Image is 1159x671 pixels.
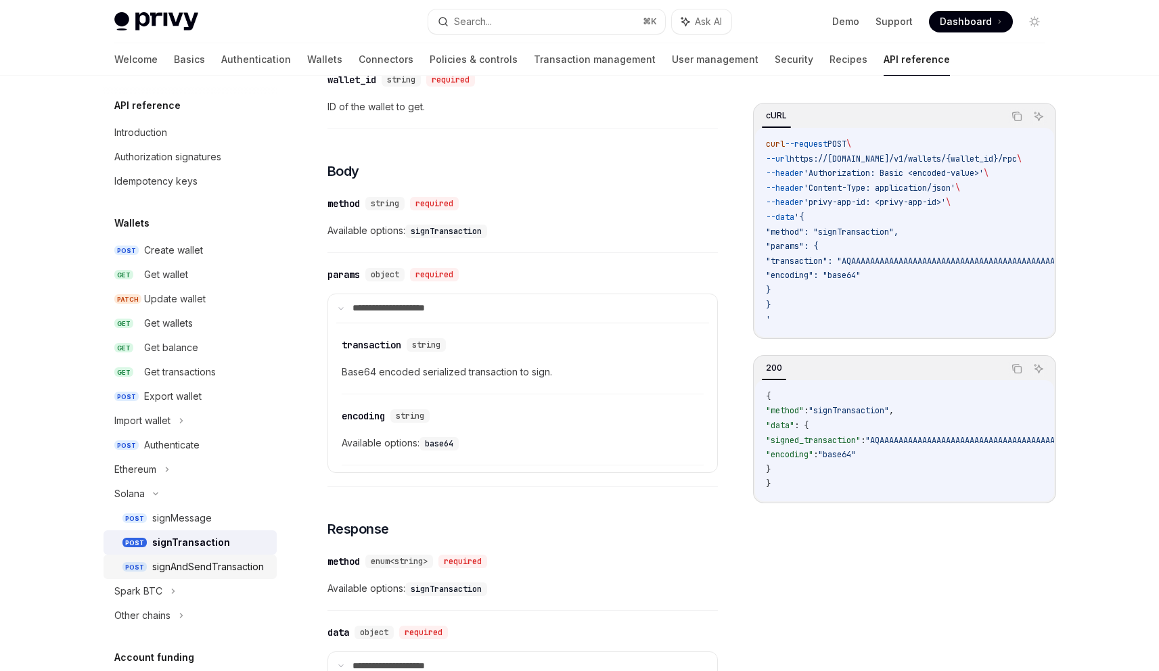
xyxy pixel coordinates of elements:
span: ID of the wallet to get. [327,99,718,115]
span: Available options: [342,435,704,451]
a: GETGet wallets [104,311,277,335]
div: Other chains [114,607,171,624]
div: method [327,555,360,568]
a: POSTsignTransaction [104,530,277,555]
div: Ethereum [114,461,156,478]
span: \ [984,168,988,179]
span: Body [327,162,359,181]
span: Dashboard [940,15,992,28]
span: --header [766,168,804,179]
span: POST [114,246,139,256]
span: '{ [794,212,804,223]
span: "method": "signTransaction", [766,227,899,237]
span: Available options: [327,580,718,597]
span: Response [327,519,389,538]
h5: Account funding [114,649,194,666]
a: GETGet transactions [104,360,277,384]
div: required [438,555,487,568]
a: GETGet wallet [104,262,277,287]
div: params [327,268,360,281]
button: Search...⌘K [428,9,665,34]
img: light logo [114,12,198,31]
span: GET [114,343,133,353]
a: Dashboard [929,11,1013,32]
a: Transaction management [534,43,656,76]
span: Ask AI [695,15,722,28]
span: ⌘ K [643,16,657,27]
span: } [766,285,771,296]
div: required [410,268,459,281]
div: Authenticate [144,437,200,453]
div: Search... [454,14,492,30]
span: "encoding": "base64" [766,270,861,281]
div: transaction [342,338,401,352]
span: ' [766,314,771,325]
span: POST [122,538,147,548]
span: POST [122,513,147,524]
span: Available options: [327,223,718,239]
a: POSTsignMessage [104,506,277,530]
div: Authorization signatures [114,149,221,165]
div: Create wallet [144,242,203,258]
div: signMessage [152,510,212,526]
div: Update wallet [144,291,206,307]
span: curl [766,139,785,149]
span: } [766,300,771,310]
a: POSTAuthenticate [104,433,277,457]
a: PATCHUpdate wallet [104,287,277,311]
a: Authentication [221,43,291,76]
div: required [399,626,448,639]
span: --header [766,197,804,208]
div: method [327,197,360,210]
span: 'privy-app-id: <privy-app-id>' [804,197,946,208]
a: POSTsignAndSendTransaction [104,555,277,579]
span: "base64" [818,449,856,460]
span: : [861,435,865,446]
span: } [766,464,771,475]
span: { [766,391,771,402]
button: Ask AI [1030,108,1047,125]
span: POST [122,562,147,572]
button: Copy the contents from the code block [1008,360,1026,377]
button: Toggle dark mode [1024,11,1045,32]
div: Get balance [144,340,198,356]
div: Export wallet [144,388,202,404]
span: } [766,478,771,489]
a: POSTExport wallet [104,384,277,409]
code: base64 [419,437,459,450]
span: 'Authorization: Basic <encoded-value>' [804,168,984,179]
span: string [396,411,424,421]
a: Support [876,15,913,28]
div: cURL [762,108,791,124]
span: object [360,627,388,638]
span: --request [785,139,827,149]
button: Ask AI [1030,360,1047,377]
span: GET [114,319,133,329]
span: : { [794,420,809,431]
a: API reference [884,43,950,76]
span: \ [946,197,951,208]
div: Import wallet [114,413,171,429]
button: Ask AI [672,9,731,34]
a: POSTCreate wallet [104,238,277,262]
div: required [410,197,459,210]
span: --url [766,154,790,164]
div: Spark BTC [114,583,162,599]
span: POST [114,440,139,450]
span: GET [114,367,133,377]
a: Wallets [307,43,342,76]
span: PATCH [114,294,141,304]
div: encoding [342,409,385,423]
div: Get wallet [144,267,188,283]
div: signAndSendTransaction [152,559,264,575]
span: string [371,198,399,209]
span: --header [766,183,804,193]
a: Recipes [830,43,867,76]
code: signTransaction [405,225,487,238]
a: Security [775,43,813,76]
span: enum<string> [371,556,428,567]
span: \ [1017,154,1022,164]
a: Policies & controls [430,43,518,76]
span: POST [827,139,846,149]
span: : [813,449,818,460]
